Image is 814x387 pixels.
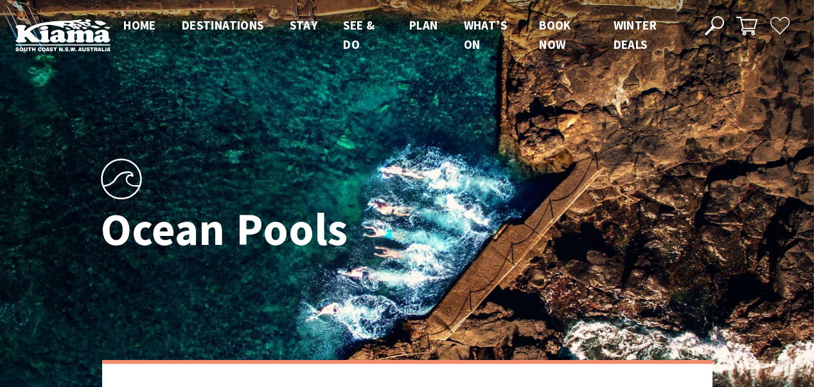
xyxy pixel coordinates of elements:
span: See & Do [343,17,375,52]
span: What’s On [464,17,507,52]
span: Winter Deals [614,17,657,52]
span: Plan [409,17,438,33]
span: Stay [290,17,318,33]
h1: Ocean Pools [101,205,464,255]
img: Kiama Logo [15,19,111,51]
span: Book now [539,17,571,52]
nav: Main Menu [111,15,690,55]
span: Home [123,17,156,33]
span: Destinations [182,17,264,33]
